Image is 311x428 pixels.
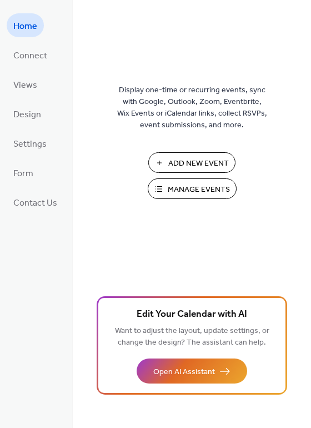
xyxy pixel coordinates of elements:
a: Contact Us [7,190,64,214]
span: Contact Us [13,195,57,212]
span: Design [13,106,41,123]
span: Edit Your Calendar with AI [137,307,247,322]
span: Connect [13,47,47,64]
span: Add New Event [168,158,229,170]
a: Design [7,102,48,126]
span: Views [13,77,37,94]
span: Home [13,18,37,35]
span: Display one-time or recurring events, sync with Google, Outlook, Zoom, Eventbrite, Wix Events or ... [117,84,267,131]
span: Manage Events [168,184,230,196]
span: Open AI Assistant [153,366,215,378]
a: Connect [7,43,54,67]
span: Form [13,165,33,182]
span: Want to adjust the layout, update settings, or change the design? The assistant can help. [115,324,269,350]
button: Manage Events [148,178,237,199]
span: Settings [13,136,47,153]
a: Form [7,161,40,185]
a: Home [7,13,44,37]
a: Views [7,72,44,96]
button: Add New Event [148,152,235,173]
button: Open AI Assistant [137,359,247,384]
a: Settings [7,131,53,155]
